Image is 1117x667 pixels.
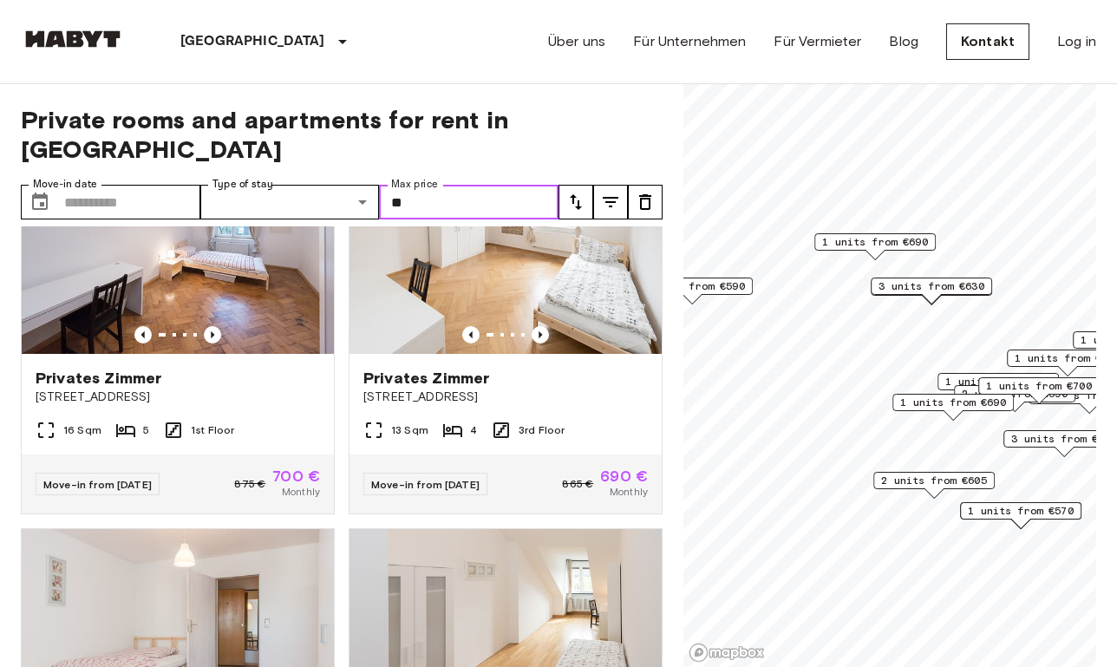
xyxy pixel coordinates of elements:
a: Mapbox logo [689,643,765,663]
div: Map marker [814,233,936,260]
button: tune [558,185,593,219]
span: 865 € [562,476,593,492]
a: Kontakt [946,23,1029,60]
span: 3 units from €625 [1011,431,1117,447]
img: Marketing picture of unit DE-02-040-04M [22,146,334,354]
span: 1 units from €690 [900,395,1006,410]
span: 1 units from €570 [968,503,1074,519]
a: Marketing picture of unit DE-02-065-02MPrevious imagePrevious imagePrivates Zimmer[STREET_ADDRESS... [349,145,663,514]
button: tune [593,185,628,219]
button: Previous image [532,326,549,343]
span: 700 € [272,468,320,484]
label: Max price [391,177,438,192]
a: Marketing picture of unit DE-02-040-04MPrevious imagePrevious imagePrivates Zimmer[STREET_ADDRESS... [21,145,335,514]
span: [STREET_ADDRESS] [363,389,648,406]
a: Über uns [548,31,605,52]
div: Map marker [873,472,995,499]
div: Map marker [937,373,1059,400]
span: 3 units from €590 [639,278,745,294]
a: Blog [889,31,918,52]
img: Marketing picture of unit DE-02-065-02M [349,146,662,354]
span: 1st Floor [191,422,234,438]
span: 2 units from €605 [881,473,987,488]
label: Type of stay [212,177,273,192]
p: [GEOGRAPHIC_DATA] [180,31,325,52]
button: Choose date [23,185,57,219]
span: Privates Zimmer [36,368,161,389]
span: 3rd Floor [519,422,565,438]
span: 1 units from €690 [822,234,928,250]
span: 690 € [600,468,648,484]
span: 4 [470,422,477,438]
span: 1 units from €700 [986,378,1092,394]
img: Habyt [21,30,125,48]
span: 1 units from €700 [945,374,1051,389]
button: tune [628,185,663,219]
span: 16 Sqm [63,422,101,438]
div: Map marker [960,502,1081,529]
div: Map marker [871,278,992,304]
a: Für Unternehmen [633,31,746,52]
div: Map marker [954,385,1075,412]
a: Log in [1057,31,1096,52]
span: 3 units from €630 [879,278,984,294]
div: Map marker [892,394,1014,421]
span: Move-in from [DATE] [371,478,480,491]
button: Previous image [204,326,221,343]
span: Monthly [610,484,648,500]
span: Private rooms and apartments for rent in [GEOGRAPHIC_DATA] [21,105,663,164]
label: Move-in date [33,177,97,192]
span: [STREET_ADDRESS] [36,389,320,406]
span: Move-in from [DATE] [43,478,152,491]
span: 5 [143,422,149,438]
button: Previous image [462,326,480,343]
button: Previous image [134,326,152,343]
div: Map marker [631,278,753,304]
span: Privates Zimmer [363,368,489,389]
a: Für Vermieter [774,31,861,52]
span: 13 Sqm [391,422,428,438]
div: Map marker [978,377,1100,404]
span: Monthly [282,484,320,500]
span: 2 units from €690 [962,386,1068,402]
span: 875 € [234,476,265,492]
